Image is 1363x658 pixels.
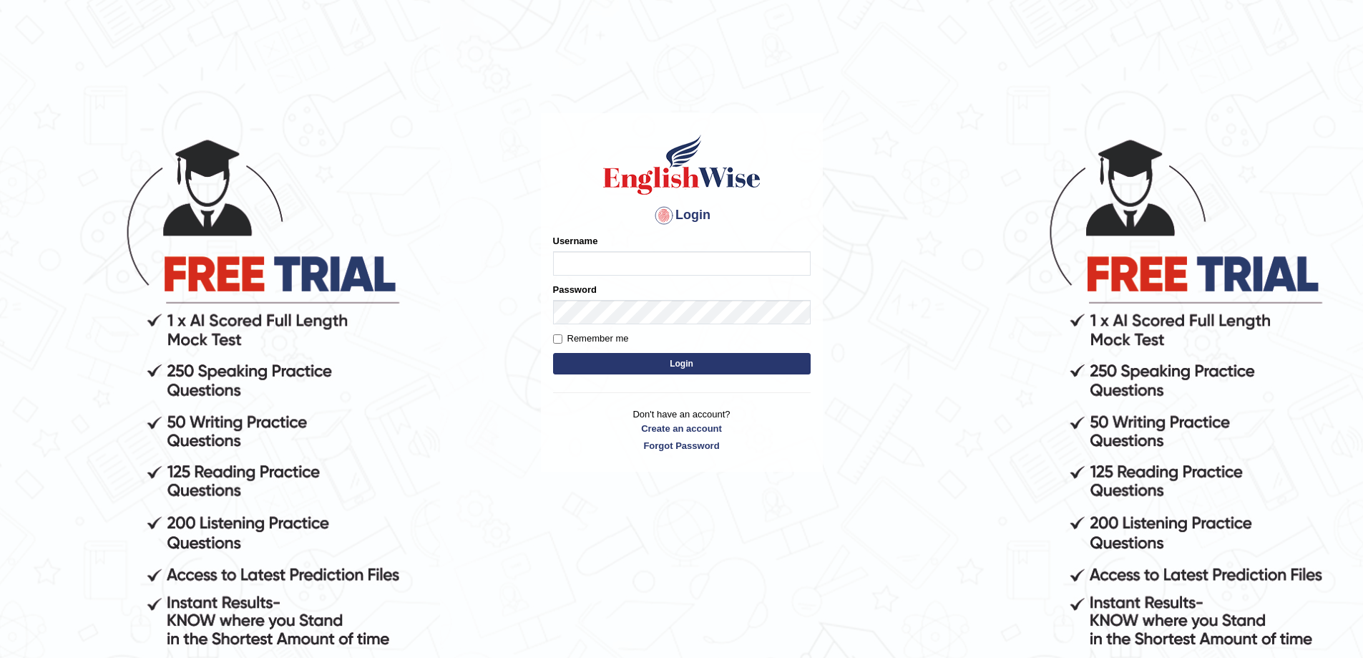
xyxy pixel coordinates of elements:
label: Remember me [553,332,629,346]
button: Login [553,353,811,374]
p: Don't have an account? [553,407,811,452]
label: Password [553,283,597,296]
img: Logo of English Wise sign in for intelligent practice with AI [600,132,763,197]
a: Forgot Password [553,439,811,453]
label: Username [553,234,598,248]
input: Remember me [553,334,562,344]
h4: Login [553,204,811,227]
a: Create an account [553,422,811,435]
